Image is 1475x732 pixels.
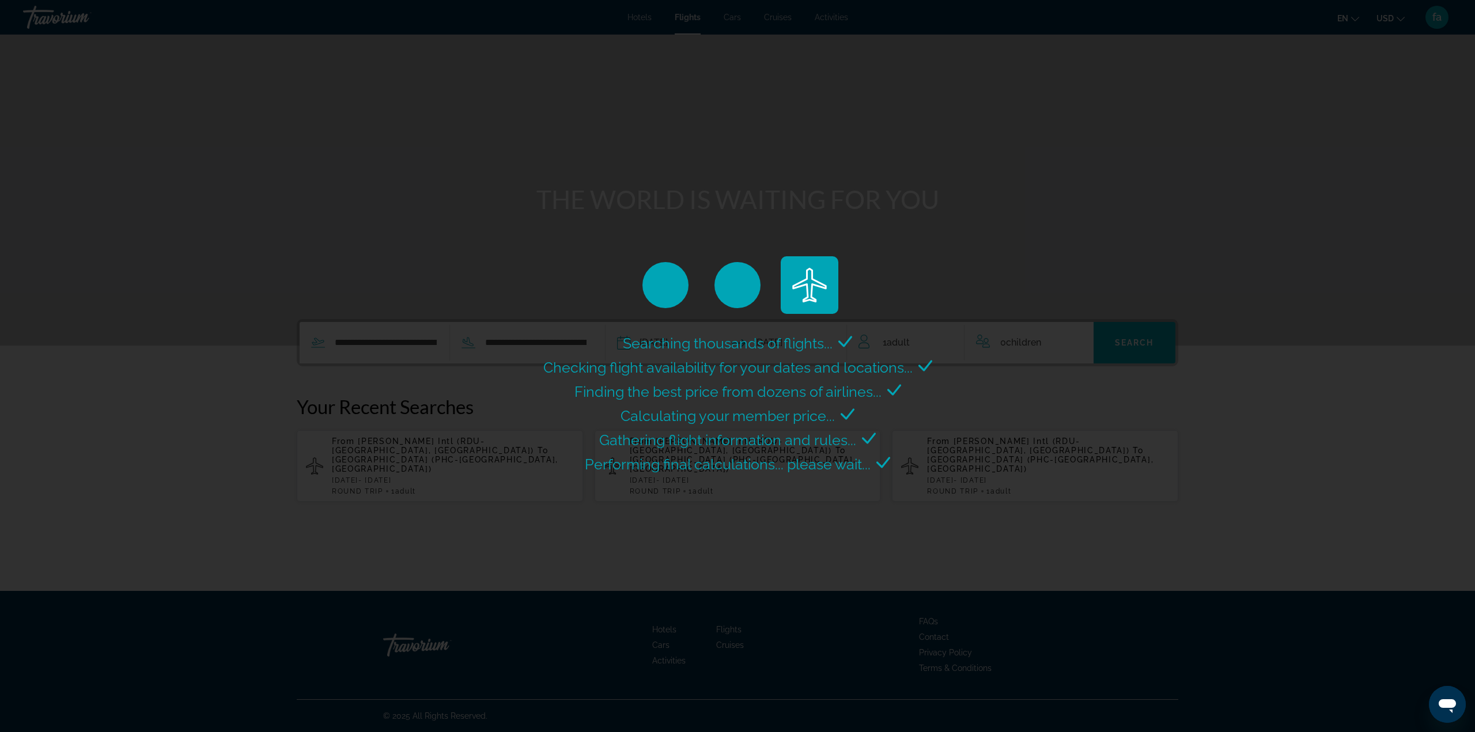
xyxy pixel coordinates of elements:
span: Performing final calculations... please wait... [585,456,871,473]
span: Calculating your member price... [621,407,835,424]
iframe: Button to launch messaging window [1429,686,1466,723]
span: Searching thousands of flights... [623,335,833,352]
span: Checking flight availability for your dates and locations... [543,359,913,376]
span: Finding the best price from dozens of airlines... [574,383,882,400]
span: Gathering flight information and rules... [599,431,856,449]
